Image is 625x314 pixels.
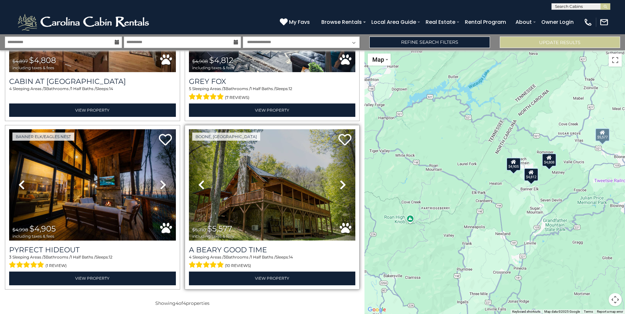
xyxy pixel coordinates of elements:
a: Rental Program [462,16,509,28]
span: 4 [176,300,178,306]
span: Map data ©2025 Google [544,310,580,313]
span: 3 [43,255,46,259]
div: Sleeping Areas / Bathrooms / Sleeps: [189,254,356,270]
a: Refine Search Filters [369,37,490,48]
span: (10 reviews) [225,261,251,270]
span: 1 Half Baths / [250,86,275,91]
a: View Property [189,272,356,285]
a: Add to favorites [338,133,351,147]
div: $4,808 [542,153,556,166]
a: Owner Login [538,16,577,28]
button: Keyboard shortcuts [512,309,540,314]
div: $4,812 [524,168,538,181]
a: Open this area in Google Maps (opens a new window) [366,306,388,314]
button: Change map style [368,54,391,66]
span: 4 [9,86,12,91]
span: (1 review) [45,261,67,270]
button: Toggle fullscreen view [609,54,622,67]
span: $4,905 [29,224,56,233]
span: including taxes & fees [192,234,234,238]
button: Update Results [500,37,620,48]
div: Sleeping Areas / Bathrooms / Sleeps: [9,86,176,102]
span: 3 [9,255,11,259]
a: My Favs [280,18,312,26]
div: $5,577 [595,128,609,141]
span: 1 Half Baths / [251,255,276,259]
span: $5,710 [192,227,206,233]
span: My Favs [289,18,310,26]
span: 14 [109,86,113,91]
span: 3 [44,86,46,91]
span: 4 [189,255,192,259]
img: phone-regular-white.png [583,18,593,27]
img: thumbnail_163275464.jpeg [189,129,356,241]
img: Google [366,306,388,314]
span: 12 [109,255,112,259]
a: Real Estate [422,16,459,28]
a: Report a map error [597,310,623,313]
span: $4,812 [209,55,233,65]
span: including taxes & fees [12,66,56,70]
a: Local Area Guide [368,16,419,28]
span: 4 [183,300,186,306]
a: Boone, [GEOGRAPHIC_DATA] [192,133,260,141]
img: thumbnail_168565474.jpeg [9,129,176,241]
span: including taxes & fees [192,66,234,70]
span: 3 [223,86,226,91]
a: View Property [189,103,356,117]
span: Map [372,56,384,63]
span: $4,897 [12,58,28,64]
span: 1 Half Baths / [71,86,96,91]
div: Sleeping Areas / Bathrooms / Sleeps: [189,86,356,102]
img: White-1-2.png [16,12,152,32]
a: Terms [584,310,593,313]
a: About [512,16,535,28]
h3: Cabin At Cool Springs [9,77,176,86]
span: 5 [189,86,191,91]
span: $4,998 [12,227,28,233]
span: 14 [289,255,293,259]
a: A Beary Good Time [189,245,356,254]
span: $5,577 [207,224,232,233]
a: Banner Elk/Eagles Nest [12,133,74,141]
img: mail-regular-white.png [600,18,609,27]
span: 12 [289,86,292,91]
span: including taxes & fees [12,234,56,238]
a: Browse Rentals [318,16,365,28]
div: Sleeping Areas / Bathrooms / Sleeps: [9,254,176,270]
button: Map camera controls [609,293,622,306]
span: $4,908 [192,58,208,64]
span: $4,808 [29,55,56,65]
a: Grey Fox [189,77,356,86]
a: View Property [9,103,176,117]
a: View Property [9,272,176,285]
span: (7 reviews) [225,93,249,102]
p: Showing of properties [5,300,360,306]
div: $4,905 [506,158,520,171]
span: 1 Half Baths / [71,255,95,259]
a: Cabin At [GEOGRAPHIC_DATA] [9,77,176,86]
a: Pyrfect Hideout [9,245,176,254]
span: 3 [224,255,226,259]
